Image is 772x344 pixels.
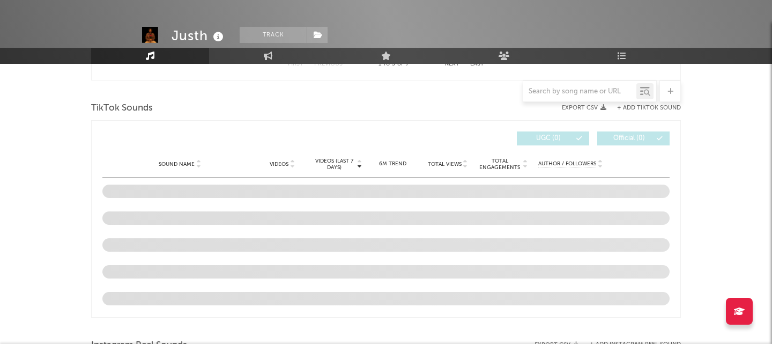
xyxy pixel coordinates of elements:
button: Next [444,61,459,67]
button: First [288,61,303,67]
span: of [397,62,404,67]
div: 6M Trend [368,160,418,168]
button: + Add TikTok Sound [606,105,681,111]
span: Author / Followers [538,160,596,167]
span: Videos [270,161,288,167]
span: Total Views [428,161,462,167]
button: Previous [314,61,343,67]
button: Export CSV [562,105,606,111]
button: UGC(0) [517,131,589,145]
input: Search by song name or URL [523,87,636,96]
span: to [383,62,390,67]
button: Last [470,61,484,67]
span: Official ( 0 ) [604,135,654,142]
span: TikTok Sounds [91,102,153,115]
div: 1 5 7 [364,58,423,71]
span: Sound Name [159,161,195,167]
button: Official(0) [597,131,670,145]
span: Total Engagements [478,158,522,171]
button: Track [240,27,307,43]
div: Justh [172,27,226,45]
button: + Add TikTok Sound [617,105,681,111]
span: UGC ( 0 ) [524,135,573,142]
span: Videos (last 7 days) [313,158,356,171]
